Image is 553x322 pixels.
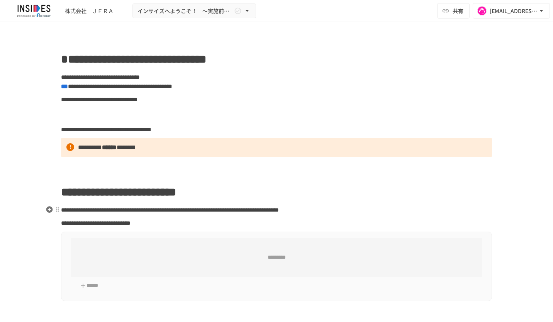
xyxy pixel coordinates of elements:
[473,3,550,19] button: [EMAIL_ADDRESS][DOMAIN_NAME]
[132,3,256,19] button: インサイズへようこそ！ ～実施前のご案内～
[437,3,470,19] button: 共有
[490,6,538,16] div: [EMAIL_ADDRESS][DOMAIN_NAME]
[137,6,232,16] span: インサイズへようこそ！ ～実施前のご案内～
[453,7,463,15] span: 共有
[65,7,114,15] div: 株式会社 ＪＥＲＡ
[9,5,59,17] img: JmGSPSkPjKwBq77AtHmwC7bJguQHJlCRQfAXtnx4WuV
